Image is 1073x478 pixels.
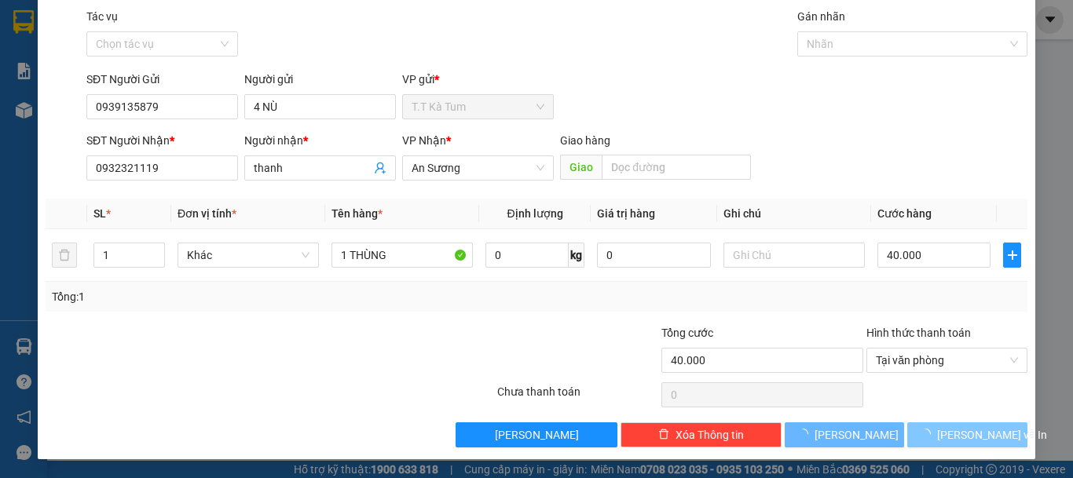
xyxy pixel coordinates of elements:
span: Đơn vị tính [178,207,236,220]
span: plus [1004,249,1020,261]
span: Tên hàng [331,207,383,220]
span: [PERSON_NAME] và In [937,426,1047,443]
button: [PERSON_NAME] [785,422,905,447]
span: Khác [187,243,309,267]
span: Gửi: [13,15,38,31]
div: Tên hàng: 1 thùng ( : 1 ) [13,111,276,130]
div: [PERSON_NAME] [150,32,276,51]
span: Giá trị hàng [597,207,655,220]
input: 0 [597,243,710,268]
span: SL [166,109,187,131]
div: Người nhận [244,132,396,149]
span: Nhận: [150,15,188,31]
label: Tác vụ [86,10,118,23]
span: T.T Kà Tum [412,95,544,119]
input: VD: Bàn, Ghế [331,243,473,268]
div: VP gửi [402,71,554,88]
span: Cước hàng [877,207,932,220]
button: deleteXóa Thông tin [621,422,782,447]
span: Giao [560,155,602,180]
span: [PERSON_NAME] [495,426,579,443]
div: Người gửi [244,71,396,88]
span: Tại văn phòng [876,348,1018,372]
div: An Sương [150,13,276,32]
span: CR : [12,84,36,100]
input: Dọc đường [602,155,751,180]
div: 0373399477 [150,51,276,73]
div: THUỲ [13,32,139,51]
span: loading [797,429,815,440]
span: Giao hàng [560,134,610,147]
div: T.T Kà Tum [13,13,139,32]
span: kg [569,243,584,268]
div: SĐT Người Nhận [86,132,238,149]
span: [PERSON_NAME] [815,426,899,443]
span: delete [658,429,669,441]
label: Hình thức thanh toán [866,327,971,339]
label: Gán nhãn [797,10,845,23]
span: loading [920,429,937,440]
div: Chưa thanh toán [496,383,660,410]
span: Định lượng [507,207,562,220]
span: An Sương [412,156,544,180]
span: SL [93,207,106,220]
div: 0832255092 [13,51,139,73]
div: Tổng: 1 [52,288,416,305]
span: Xóa Thông tin [676,426,744,443]
th: Ghi chú [717,199,871,229]
input: Ghi Chú [723,243,865,268]
button: delete [52,243,77,268]
div: SĐT Người Gửi [86,71,238,88]
button: plus [1003,243,1021,268]
div: 30.000 [12,82,141,101]
button: [PERSON_NAME] và In [907,422,1027,447]
button: [PERSON_NAME] [456,422,617,447]
span: user-add [374,162,386,174]
span: VP Nhận [402,134,446,147]
span: Tổng cước [661,327,713,339]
